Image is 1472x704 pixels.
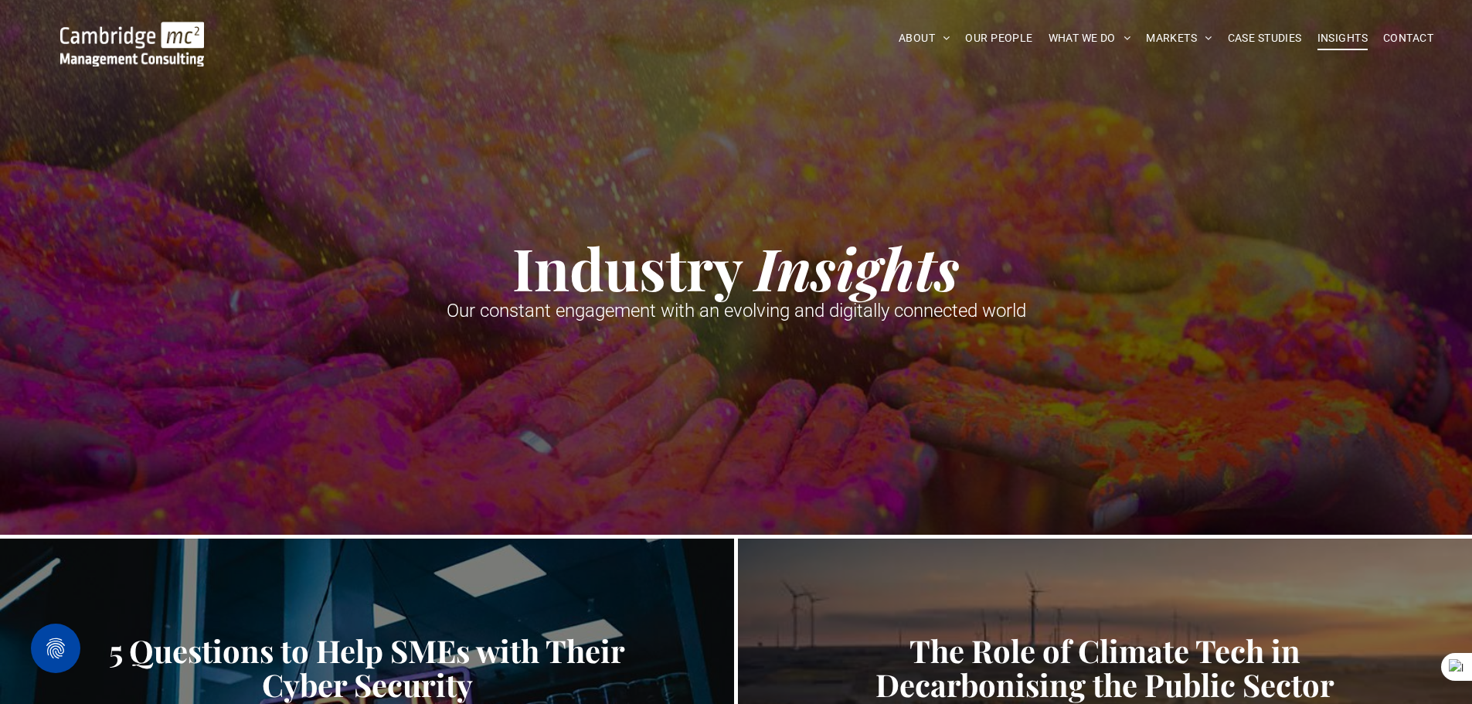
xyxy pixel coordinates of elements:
[512,229,742,306] strong: Industry
[1375,26,1441,50] a: CONTACT
[755,229,777,306] strong: I
[957,26,1040,50] a: OUR PEOPLE
[12,634,722,702] a: 5 Questions to Help SMEs with Their Cyber Security
[1041,26,1139,50] a: WHAT WE DO
[750,634,1460,702] a: The Role of Climate Tech in Decarbonising the Public Sector
[1220,26,1310,50] a: CASE STUDIES
[447,300,1026,321] span: Our constant engagement with an evolving and digitally connected world
[60,22,204,66] img: Go to Homepage
[777,229,960,306] strong: nsights
[891,26,958,50] a: ABOUT
[60,24,204,40] a: Your Business Transformed | Cambridge Management Consulting
[1138,26,1219,50] a: MARKETS
[1310,26,1375,50] a: INSIGHTS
